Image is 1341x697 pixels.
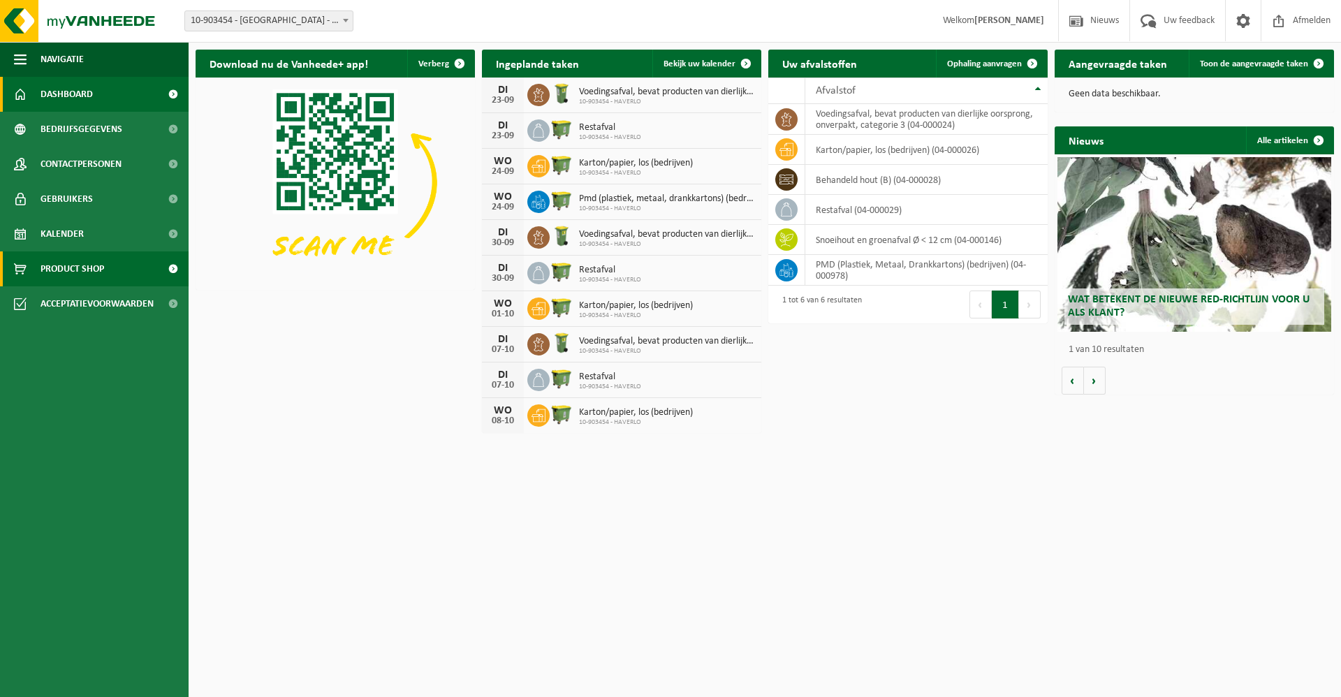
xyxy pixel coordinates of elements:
[196,50,382,77] h2: Download nu de Vanheede+ app!
[550,224,573,248] img: WB-0140-HPE-GN-50
[1019,291,1041,318] button: Next
[41,112,122,147] span: Bedrijfsgegevens
[550,331,573,355] img: WB-0140-HPE-GN-50
[805,165,1048,195] td: behandeld hout (B) (04-000028)
[41,251,104,286] span: Product Shop
[41,147,122,182] span: Contactpersonen
[550,82,573,105] img: WB-0140-HPE-GN-50
[805,104,1048,135] td: voedingsafval, bevat producten van dierlijke oorsprong, onverpakt, categorie 3 (04-000024)
[775,289,862,320] div: 1 tot 6 van 6 resultaten
[489,263,517,274] div: DI
[489,167,517,177] div: 24-09
[489,96,517,105] div: 23-09
[489,203,517,212] div: 24-09
[41,182,93,217] span: Gebruikers
[579,372,641,383] span: Restafval
[936,50,1046,78] a: Ophaling aanvragen
[41,286,154,321] span: Acceptatievoorwaarden
[579,336,754,347] span: Voedingsafval, bevat producten van dierlijke oorsprong, onverpakt, categorie 3
[974,15,1044,26] strong: [PERSON_NAME]
[579,229,754,240] span: Voedingsafval, bevat producten van dierlijke oorsprong, onverpakt, categorie 3
[489,274,517,284] div: 30-09
[1084,367,1106,395] button: Volgende
[418,59,449,68] span: Verberg
[550,260,573,284] img: WB-1100-HPE-GN-50
[1057,157,1331,332] a: Wat betekent de nieuwe RED-richtlijn voor u als klant?
[579,407,693,418] span: Karton/papier, los (bedrijven)
[550,153,573,177] img: WB-1100-HPE-GN-50
[184,10,353,31] span: 10-903454 - HAVERLO - ASSEBROEK
[489,191,517,203] div: WO
[579,87,754,98] span: Voedingsafval, bevat producten van dierlijke oorsprong, onverpakt, categorie 3
[185,11,353,31] span: 10-903454 - HAVERLO - ASSEBROEK
[489,369,517,381] div: DI
[1200,59,1308,68] span: Toon de aangevraagde taken
[41,77,93,112] span: Dashboard
[805,135,1048,165] td: karton/papier, los (bedrijven) (04-000026)
[969,291,992,318] button: Previous
[550,295,573,319] img: WB-1100-HPE-GN-50
[489,405,517,416] div: WO
[489,298,517,309] div: WO
[407,50,474,78] button: Verberg
[805,195,1048,225] td: restafval (04-000029)
[1069,345,1327,355] p: 1 van 10 resultaten
[196,78,475,287] img: Download de VHEPlus App
[579,122,641,133] span: Restafval
[579,418,693,427] span: 10-903454 - HAVERLO
[550,402,573,426] img: WB-1100-HPE-GN-50
[805,255,1048,286] td: PMD (Plastiek, Metaal, Drankkartons) (bedrijven) (04-000978)
[579,300,693,311] span: Karton/papier, los (bedrijven)
[489,309,517,319] div: 01-10
[489,227,517,238] div: DI
[579,265,641,276] span: Restafval
[41,42,84,77] span: Navigatie
[947,59,1022,68] span: Ophaling aanvragen
[816,85,856,96] span: Afvalstof
[579,169,693,177] span: 10-903454 - HAVERLO
[489,345,517,355] div: 07-10
[579,158,693,169] span: Karton/papier, los (bedrijven)
[768,50,871,77] h2: Uw afvalstoffen
[1246,126,1333,154] a: Alle artikelen
[489,131,517,141] div: 23-09
[652,50,760,78] a: Bekijk uw kalender
[579,276,641,284] span: 10-903454 - HAVERLO
[579,240,754,249] span: 10-903454 - HAVERLO
[579,347,754,355] span: 10-903454 - HAVERLO
[489,120,517,131] div: DI
[489,85,517,96] div: DI
[664,59,735,68] span: Bekijk uw kalender
[579,193,754,205] span: Pmd (plastiek, metaal, drankkartons) (bedrijven)
[805,225,1048,255] td: snoeihout en groenafval Ø < 12 cm (04-000146)
[1068,294,1310,318] span: Wat betekent de nieuwe RED-richtlijn voor u als klant?
[1055,50,1181,77] h2: Aangevraagde taken
[1062,367,1084,395] button: Vorige
[992,291,1019,318] button: 1
[579,311,693,320] span: 10-903454 - HAVERLO
[489,416,517,426] div: 08-10
[489,156,517,167] div: WO
[579,383,641,391] span: 10-903454 - HAVERLO
[550,189,573,212] img: WB-1100-HPE-GN-50
[1069,89,1320,99] p: Geen data beschikbaar.
[1189,50,1333,78] a: Toon de aangevraagde taken
[489,238,517,248] div: 30-09
[579,98,754,106] span: 10-903454 - HAVERLO
[579,205,754,213] span: 10-903454 - HAVERLO
[41,217,84,251] span: Kalender
[550,117,573,141] img: WB-1100-HPE-GN-50
[489,381,517,390] div: 07-10
[482,50,593,77] h2: Ingeplande taken
[489,334,517,345] div: DI
[550,367,573,390] img: WB-1100-HPE-GN-50
[579,133,641,142] span: 10-903454 - HAVERLO
[1055,126,1117,154] h2: Nieuws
